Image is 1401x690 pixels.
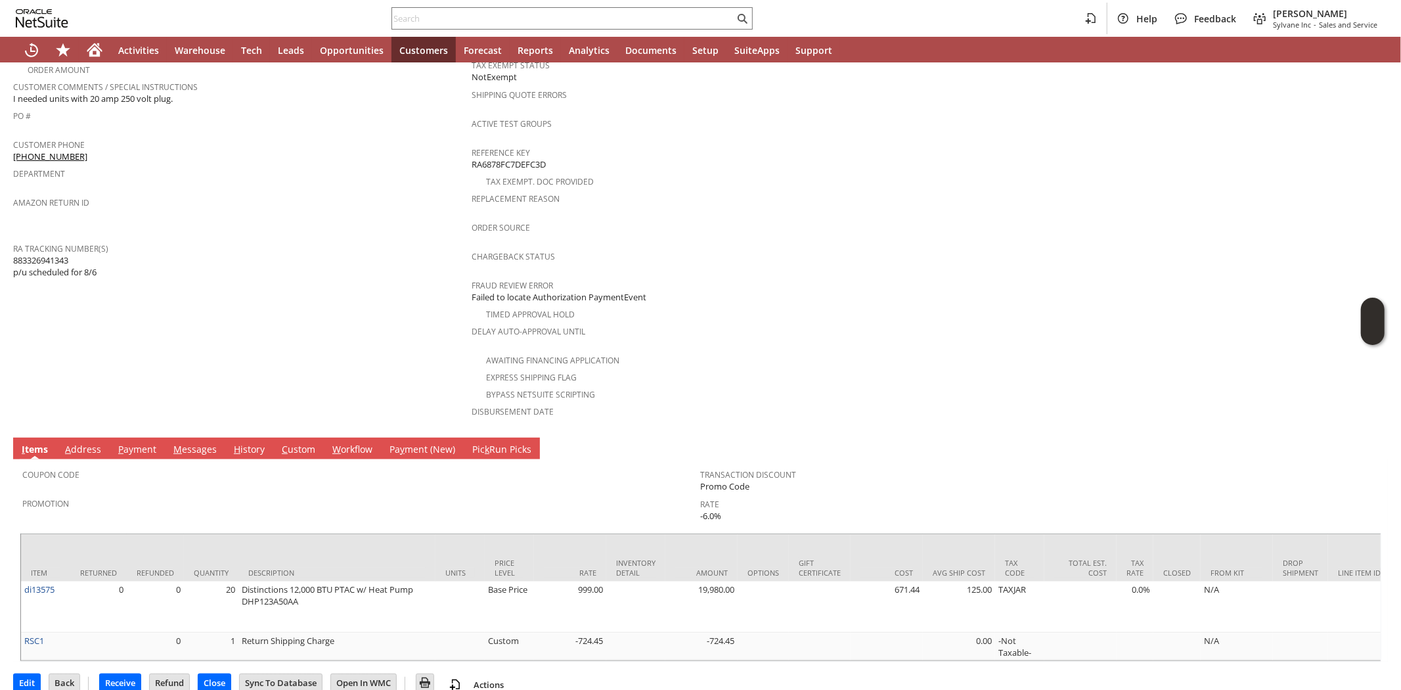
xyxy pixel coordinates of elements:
[1117,582,1153,633] td: 0.0%
[332,443,341,455] span: W
[167,37,233,63] a: Warehouse
[1201,633,1273,660] td: N/A
[510,37,561,63] a: Reports
[665,633,738,660] td: -724.45
[282,443,288,455] span: C
[701,469,797,480] a: Transaction Discount
[486,176,594,187] a: Tax Exempt. Doc Provided
[665,582,738,633] td: 19,980.00
[22,498,69,509] a: Promotion
[1361,322,1385,346] span: Oracle Guided Learning Widget. To move around, please hold and drag
[1338,568,1390,578] div: Line Item ID
[472,291,646,304] span: Failed to locate Authorization PaymentEvent
[80,568,117,578] div: Returned
[127,633,184,660] td: 0
[231,443,268,457] a: History
[472,280,553,291] a: Fraud Review Error
[1005,558,1034,578] div: Tax Code
[534,582,606,633] td: 999.00
[184,582,238,633] td: 20
[194,568,229,578] div: Quantity
[561,37,617,63] a: Analytics
[795,44,832,57] span: Support
[675,568,728,578] div: Amount
[173,443,182,455] span: M
[995,633,1044,660] td: -Not Taxable-
[392,11,734,26] input: Search
[18,443,51,457] a: Items
[726,37,788,63] a: SuiteApps
[1163,568,1191,578] div: Closed
[248,568,426,578] div: Description
[13,93,173,105] span: I needed units with 20 amp 250 volt plug.
[241,44,262,57] span: Tech
[47,37,79,63] div: Shortcuts
[1211,568,1263,578] div: From Kit
[184,633,238,660] td: 1
[469,443,535,457] a: PickRun Picks
[485,443,489,455] span: k
[65,443,71,455] span: A
[22,469,79,480] a: Coupon Code
[747,568,779,578] div: Options
[923,582,995,633] td: 125.00
[118,44,159,57] span: Activities
[734,44,780,57] span: SuiteApps
[270,37,312,63] a: Leads
[486,389,595,400] a: Bypass NetSuite Scripting
[1273,7,1377,20] span: [PERSON_NAME]
[701,480,750,493] span: Promo Code
[320,44,384,57] span: Opportunities
[1364,440,1380,456] a: Unrolled view on
[445,568,475,578] div: Units
[13,110,31,122] a: PO #
[13,150,87,162] a: [PHONE_NUMBER]
[684,37,726,63] a: Setup
[1319,20,1377,30] span: Sales and Service
[472,89,567,101] a: Shipping Quote Errors
[115,443,160,457] a: Payment
[312,37,391,63] a: Opportunities
[701,510,722,522] span: -6.0%
[472,406,554,417] a: Disbursement Date
[391,37,456,63] a: Customers
[1136,12,1157,25] span: Help
[28,64,90,76] a: Order Amount
[55,42,71,58] svg: Shortcuts
[24,635,44,647] a: RSC1
[13,139,85,150] a: Customer Phone
[616,558,656,578] div: Inventory Detail
[625,44,677,57] span: Documents
[1054,558,1107,578] div: Total Est. Cost
[22,443,25,455] span: I
[734,11,750,26] svg: Search
[170,443,220,457] a: Messages
[486,355,619,366] a: Awaiting Financing Application
[472,193,560,204] a: Replacement reason
[788,37,840,63] a: Support
[518,44,553,57] span: Reports
[851,582,923,633] td: 671.44
[923,633,995,660] td: 0.00
[464,44,502,57] span: Forecast
[701,499,720,510] a: Rate
[238,633,435,660] td: Return Shipping Charge
[238,582,435,633] td: Distinctions 12,000 BTU PTAC w/ Heat Pump DHP123A50AA
[233,37,270,63] a: Tech
[278,44,304,57] span: Leads
[70,582,127,633] td: 0
[1201,582,1273,633] td: N/A
[400,443,405,455] span: y
[1314,20,1316,30] span: -
[13,243,108,254] a: RA Tracking Number(s)
[472,118,552,129] a: Active Test Groups
[485,582,534,633] td: Base Price
[16,37,47,63] a: Recent Records
[1283,558,1318,578] div: Drop Shipment
[860,568,913,578] div: Cost
[13,81,198,93] a: Customer Comments / Special Instructions
[472,158,546,171] span: RA6878FC7DEFC3D
[495,558,524,578] div: Price Level
[534,633,606,660] td: -724.45
[118,443,123,455] span: P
